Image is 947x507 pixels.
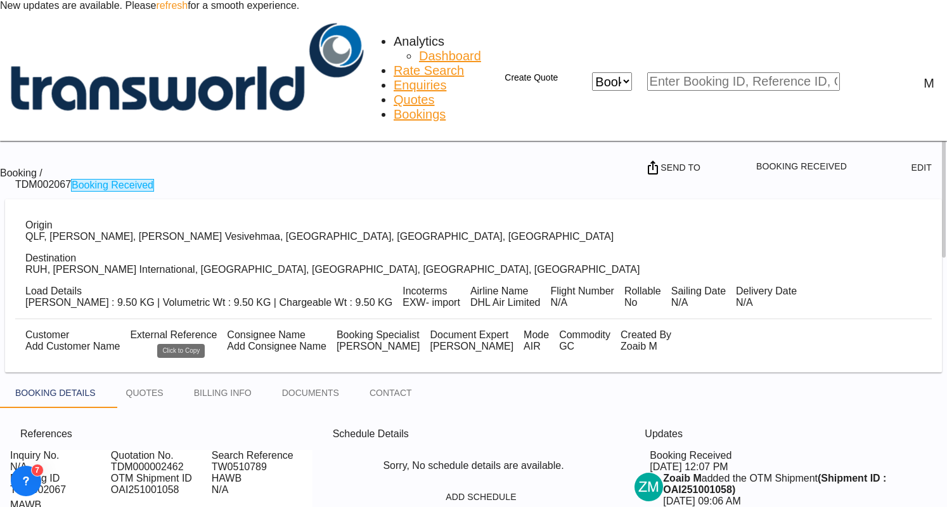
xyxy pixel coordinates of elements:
strong: Zoaib M [663,473,701,484]
a: Bookings [394,107,446,122]
div: Mode [524,329,549,341]
div: Schedule Details [328,423,473,445]
md-icon: icon-plus-circle [430,490,446,505]
div: Zoaib M [621,341,671,352]
span: Help [883,75,898,91]
img: v+XMcPmzgAAAABJRU5ErkJggg== [635,473,663,501]
div: QLF, Lahti Vesivehmaa, Lahti Vesivehmaa, Finland, Northern Europe, Europe [25,231,614,242]
button: Open demo menu [641,155,719,180]
div: Analytics [394,34,444,49]
md-tab-item: BILLING INFO [179,378,267,408]
div: Rollable [624,286,661,297]
body: Editor, editor22 [13,13,288,26]
md-icon: icon-plus 400-fg [489,70,505,86]
div: Load Details [25,286,392,297]
a: Quotes [394,93,434,107]
div: [PERSON_NAME] [430,341,514,352]
div: Destination [25,253,640,264]
div: No [624,297,661,308]
div: GC [559,341,610,352]
div: Consignee Name [227,329,326,341]
div: Created By [621,329,671,341]
span: HAWB [212,473,242,484]
a: Rate Search [394,63,464,78]
div: M [924,76,934,91]
md-tooltip: Click to Copy [157,344,205,358]
div: OAI251001058 [111,484,179,499]
md-icon: icon-checkbox-marked-circle [635,450,650,465]
md-tab-item: QUOTES [111,378,179,408]
div: Incoterms [403,286,460,297]
div: Flight Number [550,286,614,297]
div: [PERSON_NAME] [337,341,420,352]
div: Sailing Date [671,286,726,297]
button: Open demo menu [752,155,866,178]
span: Add Schedule [446,492,516,502]
span: Booking ID [10,473,60,484]
span: Inquiry No. [10,450,59,461]
div: External Reference [130,329,217,341]
div: Updates [640,423,785,445]
div: N/A [212,484,312,496]
div: N/A [736,297,797,308]
div: Airline Name [470,286,541,297]
div: N/A [10,461,111,473]
span: Search Reference [212,450,293,461]
button: icon-plus 400-fgCreate Quote [483,65,564,91]
button: icon-pencilEdit [881,150,937,185]
md-tab-item: CONTACT [354,378,427,408]
div: Origin [25,220,614,231]
span: icon-close [577,72,592,91]
span: Booking Received [756,155,847,178]
span: Quotation No. [111,450,174,461]
div: added the OTM Shipment [663,473,920,496]
div: N/A [550,297,614,308]
md-icon: icon-magnify [840,74,855,89]
span: Sorry, No schedule details are available. [378,455,569,477]
div: TDM000002462 [111,461,212,473]
div: TDM002067 [15,179,71,194]
span: [DATE] 12:07 PM [650,461,728,472]
div: Add Consignee Name [227,341,326,352]
span: Booking Received [650,450,731,461]
a: Dashboard [419,49,481,63]
div: icon-magnify [855,74,870,89]
md-icon: icon-chevron-down [632,74,647,89]
div: TW0510789 [212,461,312,473]
div: Document Expert [430,329,514,341]
span: Send To [660,156,700,179]
div: Add Customer Name [25,341,120,352]
div: TDM002067 [10,484,111,496]
input: Enter Booking ID, Reference ID, Order ID [647,72,841,91]
strong: (Shipment ID : OAI251001058) [663,473,886,495]
div: Commodity [559,329,610,341]
div: N/A [671,297,726,308]
div: Customer [25,329,120,341]
md-icon: icon-close [577,73,592,88]
div: - import [426,297,460,308]
md-icon: icon-pencil [891,160,906,175]
div: DHL Air Limited [470,297,541,308]
span: Analytics [394,34,444,48]
span: Enquiries [394,78,446,92]
span: OTM Shipment ID [111,473,192,484]
span: icon-magnify [840,72,855,91]
div: Delivery Date [736,286,797,297]
md-icon: Click to Copy [188,484,203,499]
md-tab-item: DOCUMENTS [267,378,354,408]
span: Rate Search [394,63,464,77]
div: EXW [403,297,425,308]
div: Booking Received [71,179,154,192]
div: RUH, King Khaled International, Riyadh, Saudi Arabia, Middle East, Middle East [25,264,640,275]
a: Enquiries [394,78,446,93]
div: AIR [524,341,549,352]
div: [PERSON_NAME] : 9.50 KG | Volumetric Wt : 9.50 KG | Chargeable Wt : 9.50 KG [25,297,392,308]
div: References [15,423,161,445]
span: [DATE] 09:06 AM [663,496,920,507]
div: Booking Specialist [337,329,420,341]
span: Bookings [394,107,446,121]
